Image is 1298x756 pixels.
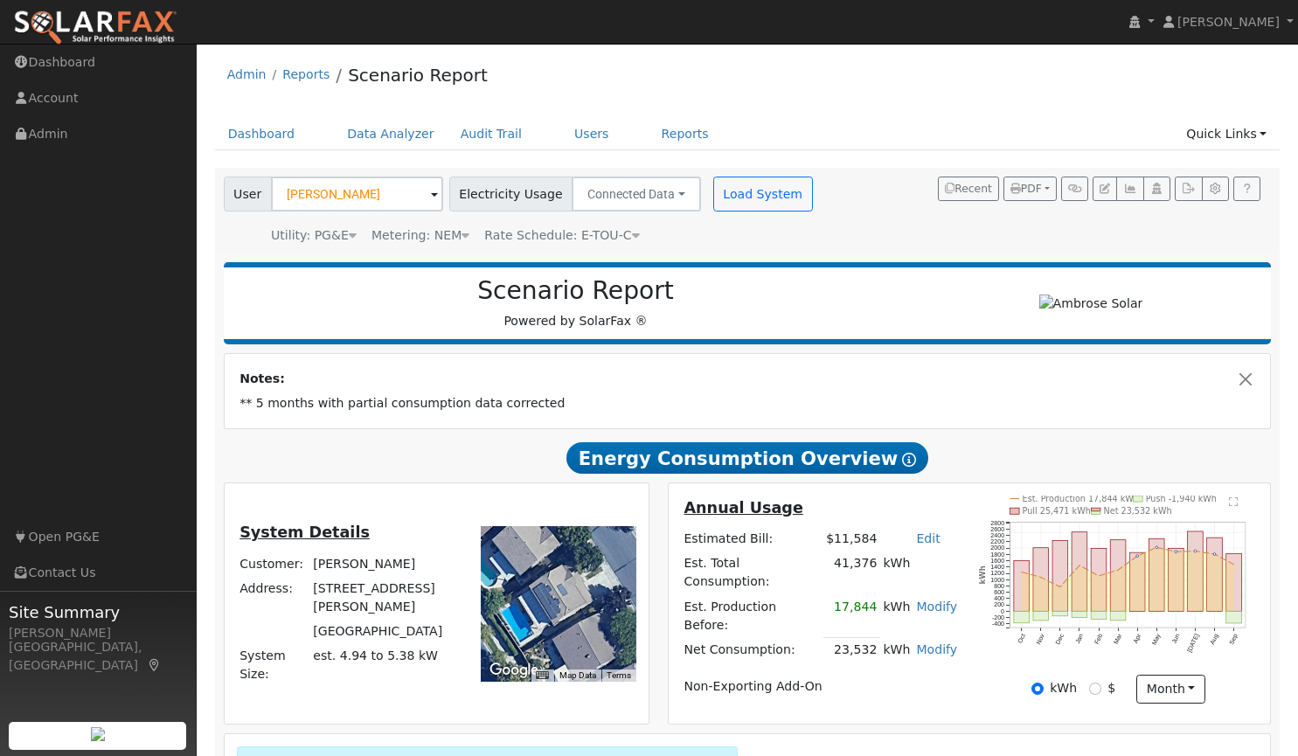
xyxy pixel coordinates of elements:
[681,675,961,699] td: Non-Exporting Add-On
[271,226,357,245] div: Utility: PG&E
[880,551,961,594] td: kWh
[990,577,1004,584] text: 1000
[9,624,187,642] div: [PERSON_NAME]
[1072,612,1087,618] rect: onclick=""
[1093,634,1104,647] text: Feb
[239,371,285,385] strong: Notes:
[1022,507,1090,517] text: Pull 25,471 kWh
[916,642,957,656] a: Modify
[1156,546,1158,549] circle: onclick=""
[1169,549,1184,612] rect: onclick=""
[1093,177,1117,201] button: Edit User
[1089,683,1101,695] input: $
[990,565,1004,572] text: 1400
[990,533,1004,540] text: 2400
[681,551,823,594] td: Est. Total Consumption:
[992,615,1004,622] text: -200
[1117,569,1120,572] circle: onclick=""
[994,583,1004,590] text: 800
[681,637,823,662] td: Net Consumption:
[1232,564,1235,566] circle: onclick=""
[1194,551,1197,553] circle: onclick=""
[1014,561,1030,612] rect: onclick=""
[992,621,1004,628] text: -400
[1188,532,1204,613] rect: onclick=""
[1186,634,1201,655] text: [DATE]
[485,659,543,682] a: Open this area in Google Maps (opens a new window)
[1072,532,1087,612] rect: onclick=""
[1113,633,1124,646] text: Mar
[823,551,880,594] td: 41,376
[559,669,596,682] button: Map Data
[237,392,1259,416] td: ** 5 months with partial consumption data corrected
[1104,507,1172,517] text: Net 23,532 kWh
[9,600,187,624] span: Site Summary
[313,648,438,662] span: est. 4.94 to 5.38 kW
[1229,496,1238,507] text: 
[1136,675,1205,704] button: month
[1175,551,1177,553] circle: onclick=""
[994,590,1004,597] text: 600
[1228,634,1239,647] text: Sep
[978,566,987,585] text: kWh
[823,527,880,551] td: $11,584
[1033,548,1049,612] rect: onclick=""
[1014,612,1030,623] rect: onclick=""
[880,594,913,637] td: kWh
[536,669,548,682] button: Keyboard shortcuts
[1061,177,1088,201] button: Generate Report Link
[484,228,639,242] span: Alias: H2ETOUCN
[233,276,920,330] div: Powered by SolarFax ®
[215,118,309,150] a: Dashboard
[1031,683,1044,695] input: kWh
[371,226,469,245] div: Metering: NEM
[1052,541,1068,612] rect: onclick=""
[1116,177,1143,201] button: Multi-Series Graph
[823,637,880,662] td: 23,532
[681,527,823,551] td: Estimated Bill:
[147,658,163,672] a: Map
[990,551,1004,558] text: 1800
[241,276,910,306] h2: Scenario Report
[1226,612,1242,624] rect: onclick=""
[607,670,631,680] a: Terms (opens in new tab)
[1209,634,1220,647] text: Aug
[1035,633,1046,646] text: Nov
[681,594,823,637] td: Est. Production Before:
[990,520,1004,527] text: 2800
[1129,553,1145,612] rect: onclick=""
[1143,177,1170,201] button: Login As
[237,576,310,619] td: Address:
[237,551,310,576] td: Customer:
[282,67,330,81] a: Reports
[1149,539,1165,612] rect: onclick=""
[1074,634,1085,646] text: Jan
[334,118,448,150] a: Data Analyzer
[224,177,272,212] span: User
[485,659,543,682] img: Google
[1020,572,1023,574] circle: onclick=""
[823,594,880,637] td: 17,844
[1010,183,1042,195] span: PDF
[91,727,105,741] img: retrieve
[449,177,573,212] span: Electricity Usage
[1091,549,1107,612] rect: onclick=""
[13,10,177,46] img: SolarFax
[1107,679,1115,697] label: $
[572,177,701,212] button: Connected Data
[1110,540,1126,612] rect: onclick=""
[310,619,462,643] td: [GEOGRAPHIC_DATA]
[1022,495,1139,504] text: Est. Production 17,844 kWh
[1213,553,1216,556] circle: onclick=""
[1233,177,1260,201] a: Help Link
[1237,370,1255,388] button: Close
[1177,15,1280,29] span: [PERSON_NAME]
[310,551,462,576] td: [PERSON_NAME]
[1017,634,1027,645] text: Oct
[9,638,187,675] div: [GEOGRAPHIC_DATA], [GEOGRAPHIC_DATA]
[1039,295,1143,313] img: Ambrose Solar
[1146,495,1217,504] text: Push -1,940 kWh
[310,644,462,687] td: System Size
[990,571,1004,578] text: 1200
[448,118,535,150] a: Audit Trail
